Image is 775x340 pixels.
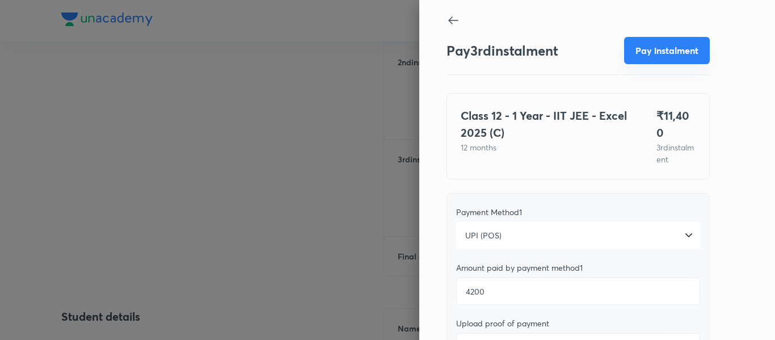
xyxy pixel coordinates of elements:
[456,318,700,329] div: Upload proof of payment
[656,141,696,165] p: 3 rd instalment
[656,107,696,141] h4: ₹ 11,400
[465,230,502,241] span: UPI (POS)
[461,107,629,141] h4: Class 12 - 1 Year - IIT JEE - Excel 2025 (C)
[456,278,700,305] input: Add amount
[461,141,629,153] p: 12 months
[447,43,558,59] h3: Pay 3 rd instalment
[456,207,700,217] div: Payment Method 1
[624,37,710,64] button: Pay instalment
[456,263,700,273] div: Amount paid by payment method 1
